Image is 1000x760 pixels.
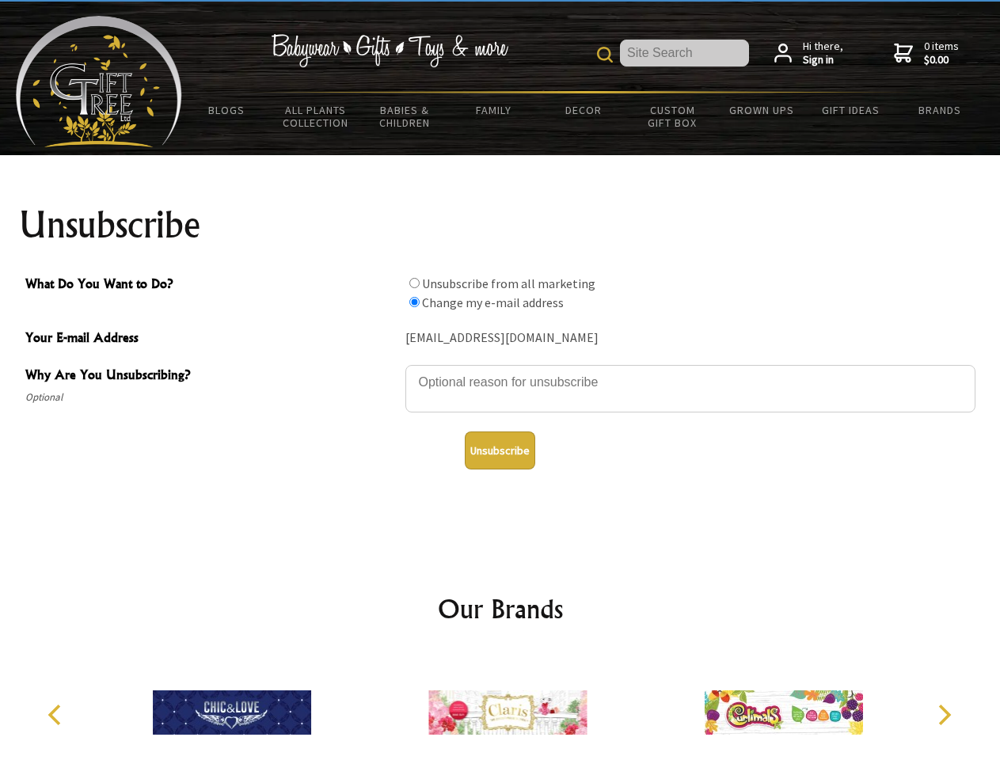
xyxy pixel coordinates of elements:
span: What Do You Want to Do? [25,274,397,297]
div: [EMAIL_ADDRESS][DOMAIN_NAME] [405,326,975,351]
button: Previous [40,697,74,732]
label: Unsubscribe from all marketing [422,275,595,291]
span: Your E-mail Address [25,328,397,351]
a: All Plants Collection [272,93,361,139]
img: Babywear - Gifts - Toys & more [271,34,508,67]
button: Next [926,697,961,732]
a: Grown Ups [717,93,806,127]
a: 0 items$0.00 [894,40,959,67]
input: What Do You Want to Do? [409,297,420,307]
input: What Do You Want to Do? [409,278,420,288]
h1: Unsubscribe [19,206,982,244]
a: Gift Ideas [806,93,895,127]
label: Change my e-mail address [422,294,564,310]
a: BLOGS [182,93,272,127]
span: Why Are You Unsubscribing? [25,365,397,388]
h2: Our Brands [32,590,969,628]
button: Unsubscribe [465,431,535,469]
a: Family [450,93,539,127]
a: Hi there,Sign in [774,40,843,67]
span: 0 items [924,39,959,67]
span: Optional [25,388,397,407]
a: Babies & Children [360,93,450,139]
a: Decor [538,93,628,127]
a: Custom Gift Box [628,93,717,139]
textarea: Why Are You Unsubscribing? [405,365,975,412]
input: Site Search [620,40,749,66]
span: Hi there, [803,40,843,67]
strong: Sign in [803,53,843,67]
img: Babyware - Gifts - Toys and more... [16,16,182,147]
strong: $0.00 [924,53,959,67]
a: Brands [895,93,985,127]
img: product search [597,47,613,63]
